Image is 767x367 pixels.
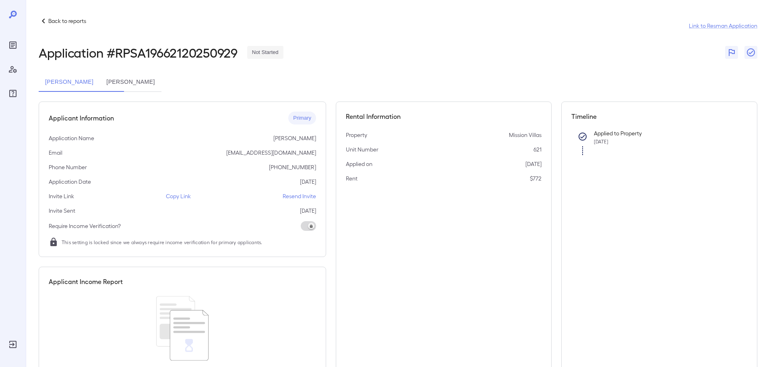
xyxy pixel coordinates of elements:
[346,174,358,182] p: Rent
[49,163,87,171] p: Phone Number
[49,134,94,142] p: Application Name
[288,114,316,122] span: Primary
[346,160,372,168] p: Applied on
[49,149,62,157] p: Email
[346,131,367,139] p: Property
[226,149,316,157] p: [EMAIL_ADDRESS][DOMAIN_NAME]
[509,131,542,139] p: Mission Villas
[594,129,735,137] p: Applied to Property
[247,49,283,56] span: Not Started
[49,192,74,200] p: Invite Link
[49,113,114,123] h5: Applicant Information
[269,163,316,171] p: [PHONE_NUMBER]
[6,338,19,351] div: Log Out
[100,73,161,92] button: [PERSON_NAME]
[6,63,19,76] div: Manage Users
[49,222,121,230] p: Require Income Verification?
[346,145,378,153] p: Unit Number
[39,73,100,92] button: [PERSON_NAME]
[744,46,757,59] button: Close Report
[533,145,542,153] p: 621
[48,17,86,25] p: Back to reports
[49,207,75,215] p: Invite Sent
[530,174,542,182] p: $772
[525,160,542,168] p: [DATE]
[689,22,757,30] a: Link to Resman Application
[6,87,19,100] div: FAQ
[273,134,316,142] p: [PERSON_NAME]
[49,178,91,186] p: Application Date
[166,192,191,200] p: Copy Link
[346,112,542,121] h5: Rental Information
[300,178,316,186] p: [DATE]
[6,39,19,52] div: Reports
[300,207,316,215] p: [DATE]
[571,112,748,121] h5: Timeline
[725,46,738,59] button: Flag Report
[49,277,123,286] h5: Applicant Income Report
[283,192,316,200] p: Resend Invite
[594,139,608,144] span: [DATE]
[62,238,263,246] span: This setting is locked since we always require income verification for primary applicants.
[39,45,238,60] h2: Application # RPSA19662120250929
